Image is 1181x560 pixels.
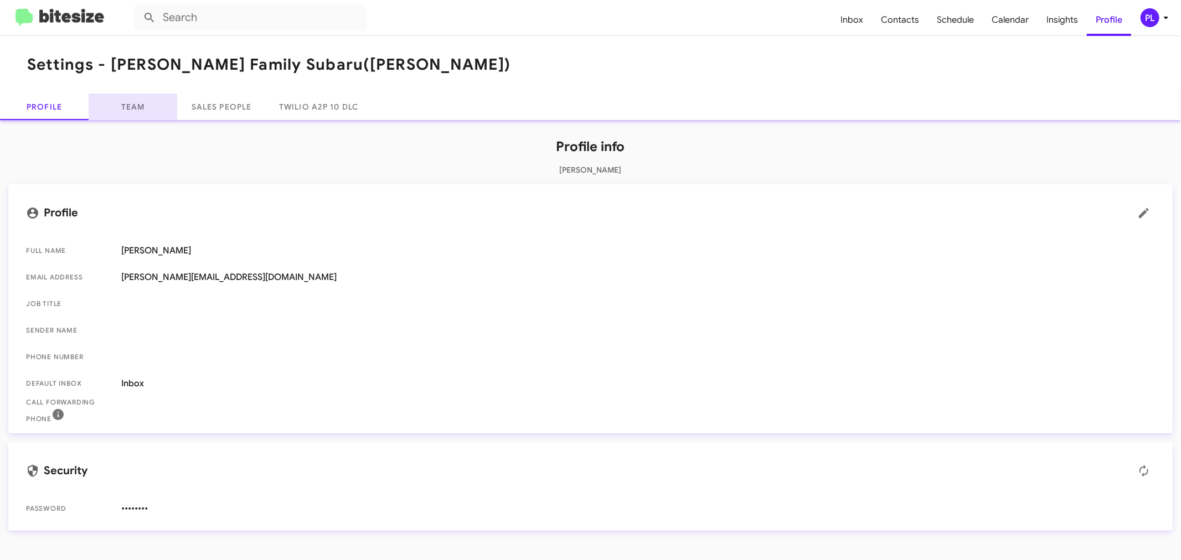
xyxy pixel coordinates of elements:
[27,56,510,74] h1: Settings - [PERSON_NAME] Family Subaru
[26,397,112,424] span: Call Forwarding Phone
[26,298,112,309] span: Job Title
[266,94,372,120] a: Twilio A2P 10 DLC
[983,4,1038,36] a: Calendar
[872,4,928,36] a: Contacts
[177,94,266,120] a: Sales People
[134,4,367,31] input: Search
[1131,8,1169,27] button: PL
[26,351,112,362] span: Phone number
[121,245,1155,256] span: [PERSON_NAME]
[832,4,872,36] a: Inbox
[121,272,1155,283] span: [PERSON_NAME][EMAIL_ADDRESS][DOMAIN_NAME]
[121,503,1155,514] span: ••••••••
[26,460,1155,482] mat-card-title: Security
[26,503,112,514] span: Password
[1141,8,1159,27] div: PL
[26,245,112,256] span: Full Name
[89,94,177,120] a: Team
[8,138,1173,155] h1: Profile info
[26,272,112,283] span: Email Address
[364,55,511,74] span: ([PERSON_NAME])
[121,378,1155,389] span: Inbox
[1038,4,1087,36] a: Insights
[26,378,112,389] span: Default Inbox
[928,4,983,36] a: Schedule
[26,202,1155,224] mat-card-title: Profile
[26,325,112,336] span: Sender Name
[1087,4,1131,36] a: Profile
[8,164,1173,175] p: [PERSON_NAME]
